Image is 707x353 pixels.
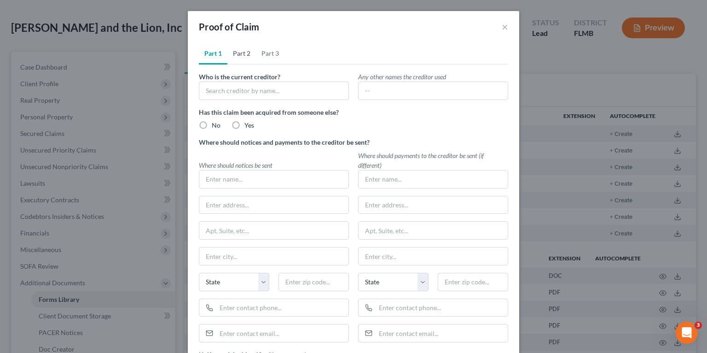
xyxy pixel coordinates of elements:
input: Enter contact email... [216,324,348,342]
input: Enter address... [359,196,508,214]
iframe: Intercom live chat [676,322,698,344]
input: Enter name... [199,171,348,188]
input: Enter zip code... [438,273,508,291]
div: Proof of Claim [199,20,260,33]
a: Part 1 [199,42,227,65]
span: Yes [244,121,254,129]
label: Where should notices be sent [199,160,272,170]
input: Enter name... [359,171,508,188]
input: Apt, Suite, etc... [199,222,348,239]
label: Where should notices and payments to the creditor be sent? [199,137,370,147]
input: Enter zip code... [278,273,349,291]
input: Apt, Suite, etc... [359,222,508,239]
label: Any other names the creditor used [358,72,446,82]
input: Enter address... [199,196,348,214]
input: Enter city... [359,247,508,265]
a: Part 2 [227,42,256,65]
span: No [212,121,220,129]
input: -- [359,82,508,100]
label: Where should payments to the creditor be sent (if different) [358,151,508,170]
input: Search creditor by name... [199,82,349,100]
label: Who is the current creditor? [199,72,280,82]
input: Enter contact phone... [376,299,508,317]
input: Enter contact phone... [216,299,348,317]
label: Has this claim been acquired from someone else? [199,107,508,117]
button: × [502,21,508,32]
a: Part 3 [256,42,284,65]
input: Enter city... [199,247,348,265]
input: Enter contact email... [376,324,508,342]
span: 3 [695,322,702,329]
